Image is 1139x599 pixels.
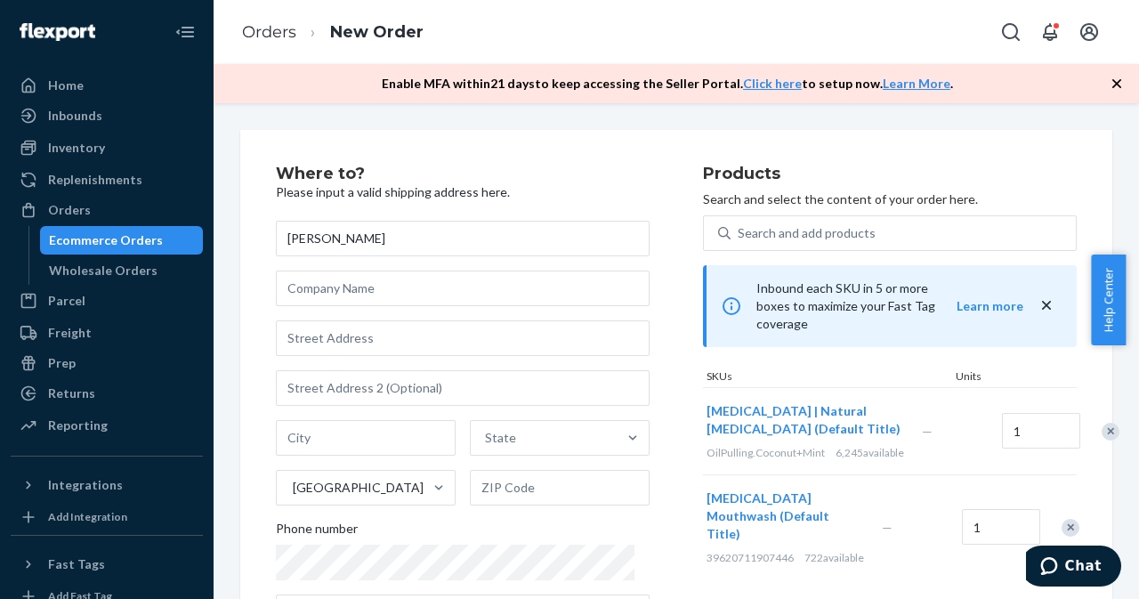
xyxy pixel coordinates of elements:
[48,509,127,524] div: Add Integration
[1062,519,1079,537] div: Remove Item
[703,368,952,387] div: SKUs
[962,509,1040,545] input: Quantity
[11,411,203,440] a: Reporting
[11,166,203,194] a: Replenishments
[738,224,876,242] div: Search and add products
[330,22,424,42] a: New Order
[48,555,105,573] div: Fast Tags
[952,368,1032,387] div: Units
[40,226,204,255] a: Ecommerce Orders
[743,76,802,91] a: Click here
[882,520,893,535] span: —
[1038,296,1055,315] button: close
[20,23,95,41] img: Flexport logo
[1091,255,1126,345] button: Help Center
[485,429,516,447] div: State
[1102,423,1119,441] div: Remove Item
[1026,546,1121,590] iframe: Opens a widget where you can chat to one of our agents
[11,101,203,130] a: Inbounds
[11,506,203,528] a: Add Integration
[48,77,84,94] div: Home
[1002,413,1080,449] input: Quantity
[11,349,203,377] a: Prep
[707,403,901,436] span: [MEDICAL_DATA] | Natural [MEDICAL_DATA] (Default Title)
[49,262,158,279] div: Wholesale Orders
[242,22,296,42] a: Orders
[48,201,91,219] div: Orders
[11,379,203,408] a: Returns
[836,446,904,459] span: 6,245 available
[276,370,650,406] input: Street Address 2 (Optional)
[276,271,650,306] input: Company Name
[48,292,85,310] div: Parcel
[11,471,203,499] button: Integrations
[11,319,203,347] a: Freight
[276,221,650,256] input: First & Last Name
[703,190,1077,208] p: Search and select the content of your order here.
[276,166,650,183] h2: Where to?
[11,134,203,162] a: Inventory
[703,166,1077,183] h2: Products
[291,479,293,497] input: [GEOGRAPHIC_DATA]
[276,320,650,356] input: Street Address
[707,402,901,438] button: [MEDICAL_DATA] | Natural [MEDICAL_DATA] (Default Title)
[11,287,203,315] a: Parcel
[40,256,204,285] a: Wholesale Orders
[1071,14,1107,50] button: Open account menu
[276,183,650,201] p: Please input a valid shipping address here.
[11,550,203,579] button: Fast Tags
[48,107,102,125] div: Inbounds
[48,417,108,434] div: Reporting
[167,14,203,50] button: Close Navigation
[957,297,1023,315] button: Learn more
[48,354,76,372] div: Prep
[276,520,358,545] span: Phone number
[48,324,92,342] div: Freight
[293,479,424,497] div: [GEOGRAPHIC_DATA]
[707,446,825,459] span: OilPulling.Coconut+Mint
[382,75,953,93] p: Enable MFA within 21 days to keep accessing the Seller Portal. to setup now. .
[48,171,142,189] div: Replenishments
[703,265,1077,347] div: Inbound each SKU in 5 or more boxes to maximize your Fast Tag coverage
[993,14,1029,50] button: Open Search Box
[804,551,864,564] span: 722 available
[1032,14,1068,50] button: Open notifications
[707,490,860,543] button: [MEDICAL_DATA] Mouthwash (Default Title)
[707,551,794,564] span: 39620711907446
[470,470,650,506] input: ZIP Code
[11,196,203,224] a: Orders
[48,476,123,494] div: Integrations
[276,420,456,456] input: City
[49,231,163,249] div: Ecommerce Orders
[48,139,105,157] div: Inventory
[883,76,950,91] a: Learn More
[228,6,438,59] ol: breadcrumbs
[48,384,95,402] div: Returns
[922,424,933,439] span: —
[707,490,829,541] span: [MEDICAL_DATA] Mouthwash (Default Title)
[11,71,203,100] a: Home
